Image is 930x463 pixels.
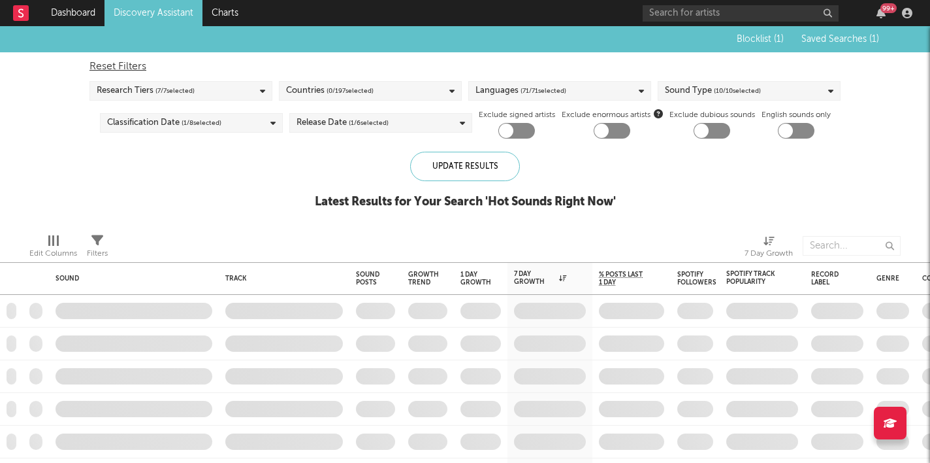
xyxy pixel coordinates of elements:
[107,115,221,131] div: Classification Date
[599,271,645,286] span: % Posts Last 1 Day
[410,152,520,181] div: Update Results
[349,115,389,131] span: ( 1 / 6 selected)
[797,34,879,44] button: Saved Searches (1)
[677,271,716,286] div: Spotify Followers
[297,115,389,131] div: Release Date
[880,3,897,13] div: 99 +
[803,236,901,256] input: Search...
[315,194,616,210] div: Latest Results for Your Search ' Hot Sounds Right Now '
[29,246,77,262] div: Edit Columns
[745,230,793,267] div: 7 Day Growth
[460,271,491,286] div: 1 Day Growth
[97,83,195,99] div: Research Tiers
[811,271,844,286] div: Record Label
[762,107,831,123] label: English sounds only
[182,115,221,131] span: ( 1 / 8 selected)
[155,83,195,99] span: ( 7 / 7 selected)
[726,270,778,286] div: Spotify Track Popularity
[774,35,784,44] span: ( 1 )
[514,270,566,286] div: 7 Day Growth
[876,8,886,18] button: 99+
[562,107,663,123] span: Exclude enormous artists
[89,59,841,75] div: Reset Filters
[479,107,555,123] label: Exclude signed artists
[356,271,379,286] div: Sound Posts
[408,271,441,286] div: Growth Trend
[714,83,761,99] span: ( 10 / 10 selected)
[286,83,374,99] div: Countries
[665,83,761,99] div: Sound Type
[643,5,839,22] input: Search for artists
[876,275,899,283] div: Genre
[87,230,108,267] div: Filters
[521,83,566,99] span: ( 71 / 71 selected)
[654,107,663,120] button: Exclude enormous artists
[327,83,374,99] span: ( 0 / 197 selected)
[29,230,77,267] div: Edit Columns
[737,35,784,44] span: Blocklist
[225,275,336,283] div: Track
[801,35,879,44] span: Saved Searches
[475,83,566,99] div: Languages
[869,35,879,44] span: ( 1 )
[745,246,793,262] div: 7 Day Growth
[87,246,108,262] div: Filters
[669,107,755,123] label: Exclude dubious sounds
[56,275,206,283] div: Sound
